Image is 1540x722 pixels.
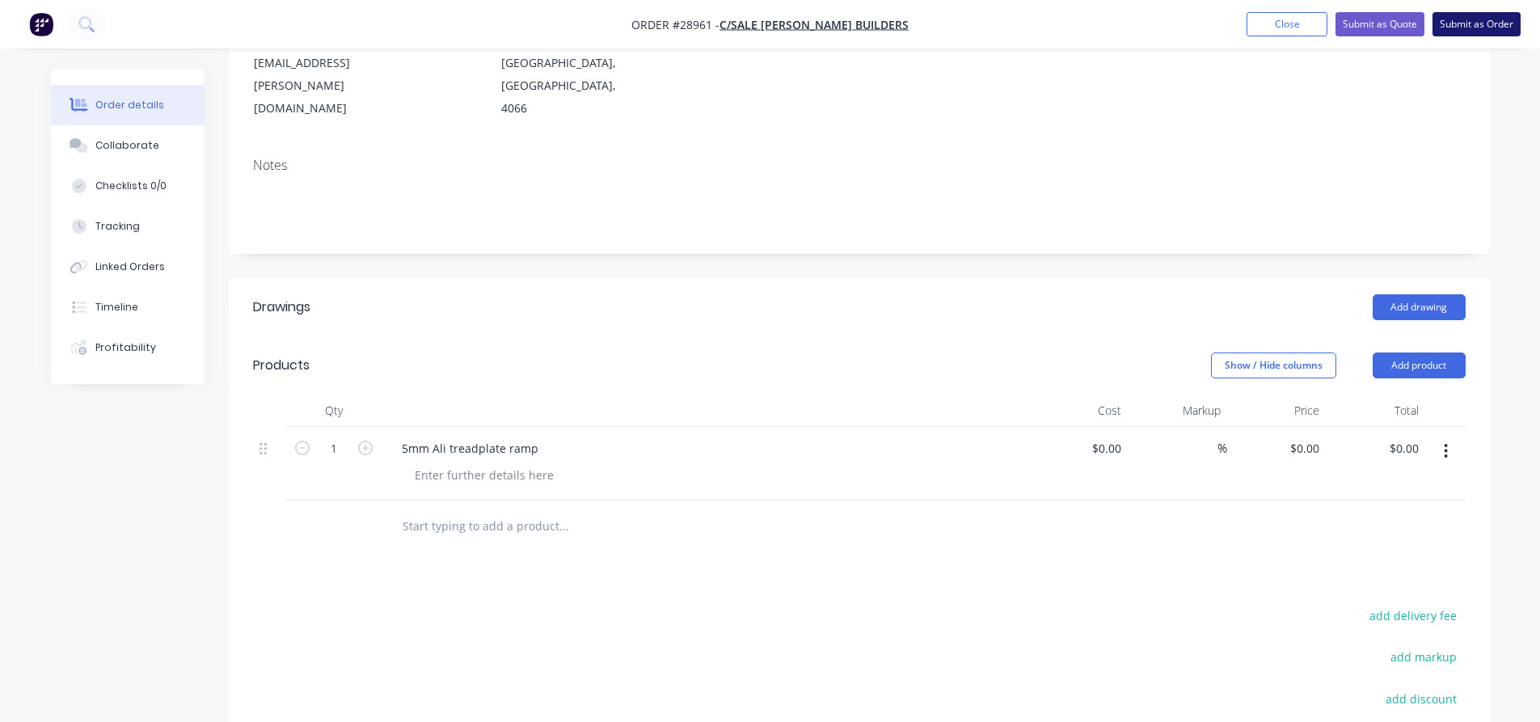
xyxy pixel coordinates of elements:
[95,98,164,112] div: Order details
[253,298,310,317] div: Drawings
[1247,12,1327,36] button: Close
[1029,395,1129,427] div: Cost
[402,510,725,543] input: Start typing to add a product...
[95,260,165,274] div: Linked Orders
[253,158,1466,173] div: Notes
[95,219,140,234] div: Tracking
[51,247,205,287] button: Linked Orders
[285,395,382,427] div: Qty
[51,85,205,125] button: Order details
[1128,395,1227,427] div: Markup
[631,17,719,32] span: Order #28961 -
[501,6,635,120] div: TOOWING [GEOGRAPHIC_DATA], [GEOGRAPHIC_DATA], [GEOGRAPHIC_DATA], 4066
[1382,646,1466,668] button: add markup
[51,125,205,166] button: Collaborate
[1326,395,1425,427] div: Total
[389,437,551,460] div: 5mm Ali treadplate ramp
[1227,395,1327,427] div: Price
[1217,439,1227,458] span: %
[1373,294,1466,320] button: Add drawing
[1373,353,1466,378] button: Add product
[95,138,159,153] div: Collaborate
[51,166,205,206] button: Checklists 0/0
[254,29,388,120] div: [PERSON_NAME][EMAIL_ADDRESS][PERSON_NAME][DOMAIN_NAME]
[51,287,205,327] button: Timeline
[1432,12,1521,36] button: Submit as Order
[1361,605,1466,627] button: add delivery fee
[253,356,310,375] div: Products
[95,179,167,193] div: Checklists 0/0
[719,17,909,32] a: C/SALE [PERSON_NAME] BUILDERS
[95,300,138,315] div: Timeline
[29,12,53,36] img: Factory
[51,327,205,368] button: Profitability
[1211,353,1336,378] button: Show / Hide columns
[95,340,156,355] div: Profitability
[1378,687,1466,709] button: add discount
[51,206,205,247] button: Tracking
[1335,12,1424,36] button: Submit as Quote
